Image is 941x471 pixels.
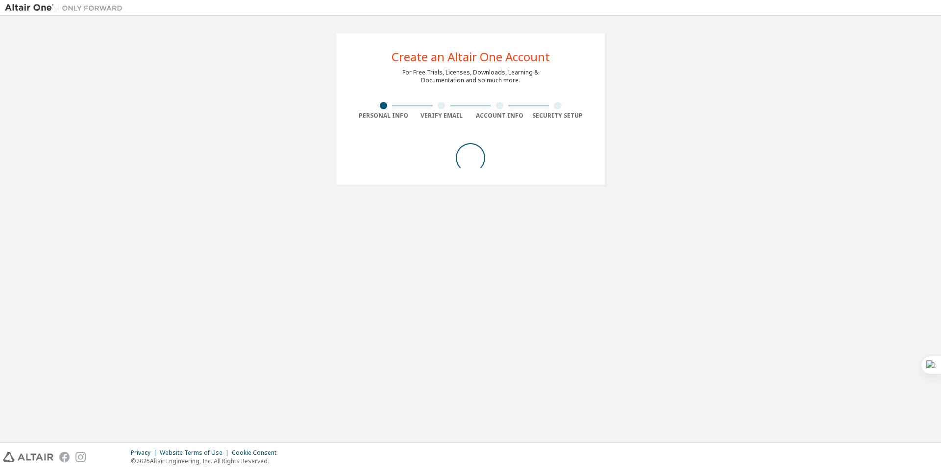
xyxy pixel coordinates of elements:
[131,449,160,457] div: Privacy
[413,112,471,120] div: Verify Email
[3,452,53,462] img: altair_logo.svg
[402,69,539,84] div: For Free Trials, Licenses, Downloads, Learning & Documentation and so much more.
[75,452,86,462] img: instagram.svg
[354,112,413,120] div: Personal Info
[392,51,550,63] div: Create an Altair One Account
[160,449,232,457] div: Website Terms of Use
[59,452,70,462] img: facebook.svg
[470,112,529,120] div: Account Info
[5,3,127,13] img: Altair One
[232,449,282,457] div: Cookie Consent
[529,112,587,120] div: Security Setup
[131,457,282,465] p: © 2025 Altair Engineering, Inc. All Rights Reserved.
